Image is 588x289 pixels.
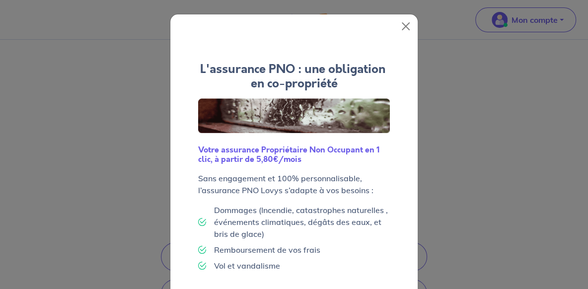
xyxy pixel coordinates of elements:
[198,98,390,133] img: Logo Lovys
[198,62,390,90] h4: L'assurance PNO : une obligation en co-propriété
[198,145,390,164] h6: Votre assurance Propriétaire Non Occupant en 1 clic, à partir de 5,80€/mois
[398,18,414,34] button: Close
[214,204,390,240] p: Dommages (Incendie, catastrophes naturelles , événements climatiques, dégâts des eaux, et bris de...
[198,172,390,196] p: Sans engagement et 100% personnalisable, l’assurance PNO Lovys s’adapte à vos besoins :
[214,260,280,272] p: Vol et vandalisme
[214,244,320,256] p: Remboursement de vos frais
